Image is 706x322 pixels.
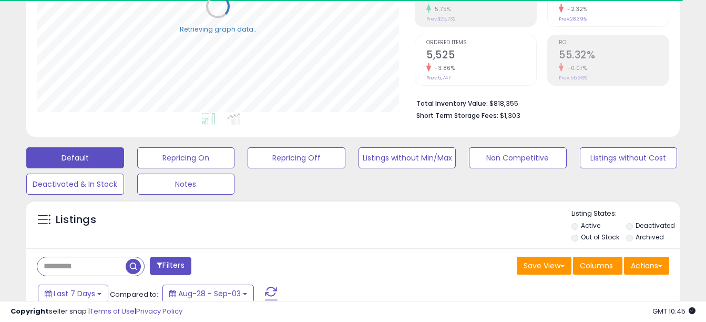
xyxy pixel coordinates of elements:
[416,111,498,120] b: Short Term Storage Fees:
[652,306,695,316] span: 2025-09-11 10:45 GMT
[11,307,182,317] div: seller snap | |
[469,147,567,168] button: Non Competitive
[416,96,661,109] li: $818,355
[150,257,191,275] button: Filters
[636,233,664,241] label: Archived
[162,285,254,303] button: Aug-28 - Sep-03
[26,174,124,195] button: Deactivated & In Stock
[137,174,235,195] button: Notes
[178,288,241,299] span: Aug-28 - Sep-03
[573,257,622,275] button: Columns
[500,110,520,120] span: $1,303
[624,257,669,275] button: Actions
[431,5,451,13] small: 5.75%
[426,16,456,22] small: Prev: $25,732
[559,16,587,22] small: Prev: 28.39%
[416,99,488,108] b: Total Inventory Value:
[90,306,135,316] a: Terms of Use
[580,260,613,271] span: Columns
[11,306,49,316] strong: Copyright
[581,233,619,241] label: Out of Stock
[359,147,456,168] button: Listings without Min/Max
[559,49,669,63] h2: 55.32%
[431,64,455,72] small: -3.86%
[636,221,675,230] label: Deactivated
[136,306,182,316] a: Privacy Policy
[571,209,680,219] p: Listing States:
[517,257,571,275] button: Save View
[559,75,587,81] small: Prev: 55.36%
[38,285,108,303] button: Last 7 Days
[564,64,587,72] small: -0.07%
[54,288,95,299] span: Last 7 Days
[559,40,669,46] span: ROI
[564,5,587,13] small: -2.32%
[110,289,158,299] span: Compared to:
[180,24,257,34] div: Retrieving graph data..
[248,147,345,168] button: Repricing Off
[56,213,96,227] h5: Listings
[426,75,451,81] small: Prev: 5,747
[426,40,536,46] span: Ordered Items
[581,221,600,230] label: Active
[137,147,235,168] button: Repricing On
[426,49,536,63] h2: 5,525
[580,147,678,168] button: Listings without Cost
[26,147,124,168] button: Default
